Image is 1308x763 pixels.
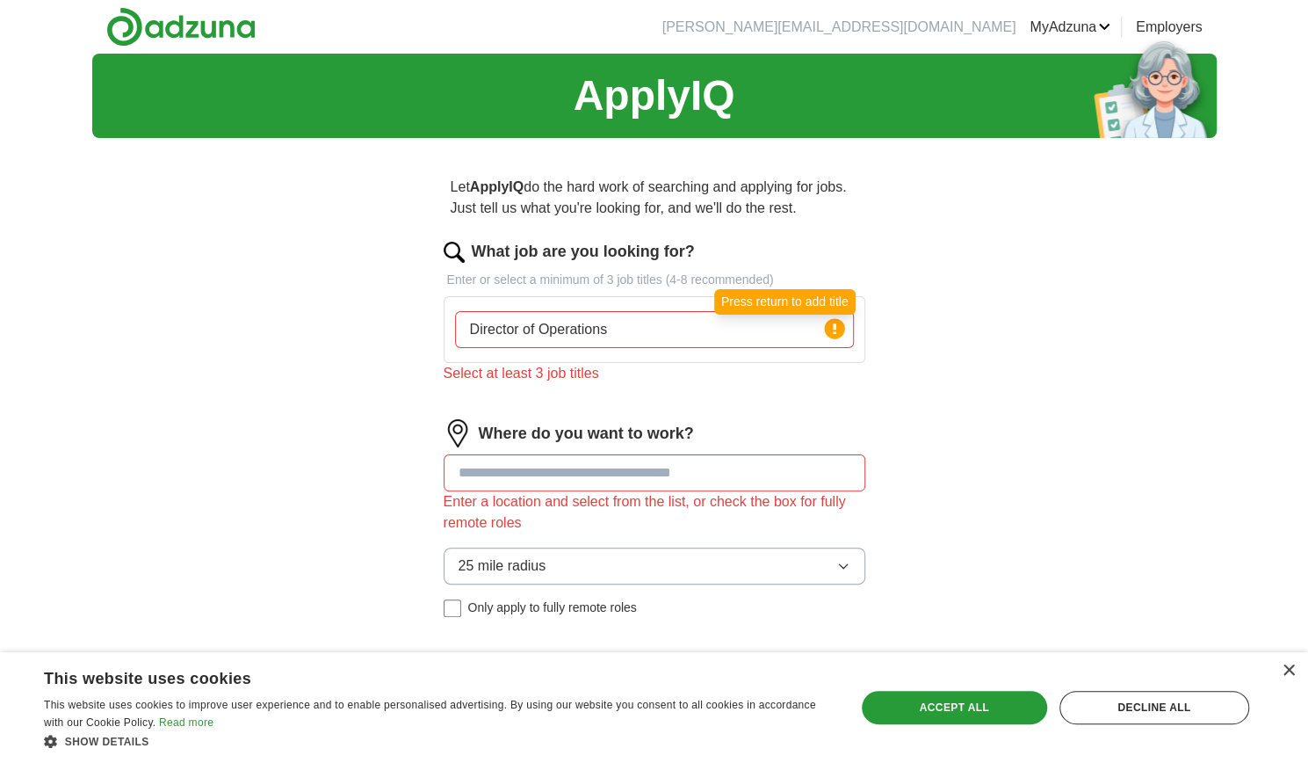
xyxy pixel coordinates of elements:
div: Close [1282,665,1295,678]
input: Type a job title and press enter [455,311,854,348]
div: Show details [44,732,831,750]
img: search.png [444,242,465,263]
img: Adzuna logo [106,7,256,47]
span: 25 mile radius [459,556,546,577]
input: Only apply to fully remote roles [444,599,461,617]
span: Show details [65,736,149,748]
div: Press return to add title [714,289,856,315]
div: Decline all [1059,691,1249,724]
div: This website uses cookies [44,663,787,689]
label: What job are you looking for? [472,240,695,264]
h1: ApplyIQ [573,64,734,127]
img: location.png [444,419,472,447]
p: Let do the hard work of searching and applying for jobs. Just tell us what you're looking for, an... [444,170,865,226]
a: Employers [1136,17,1203,38]
a: MyAdzuna [1030,17,1110,38]
div: Select at least 3 job titles [444,363,865,384]
p: Enter or select a minimum of 3 job titles (4-8 recommended) [444,271,865,289]
div: Accept all [862,691,1047,724]
button: 25 mile radius [444,548,865,585]
span: This website uses cookies to improve user experience and to enable personalised advertising. By u... [44,699,816,729]
strong: ApplyIQ [470,179,524,194]
div: Enter a location and select from the list, or check the box for fully remote roles [444,491,865,534]
li: [PERSON_NAME][EMAIL_ADDRESS][DOMAIN_NAME] [662,17,1016,38]
span: Only apply to fully remote roles [468,599,637,617]
label: Where do you want to work? [479,422,694,446]
a: Read more, opens a new window [159,716,213,729]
